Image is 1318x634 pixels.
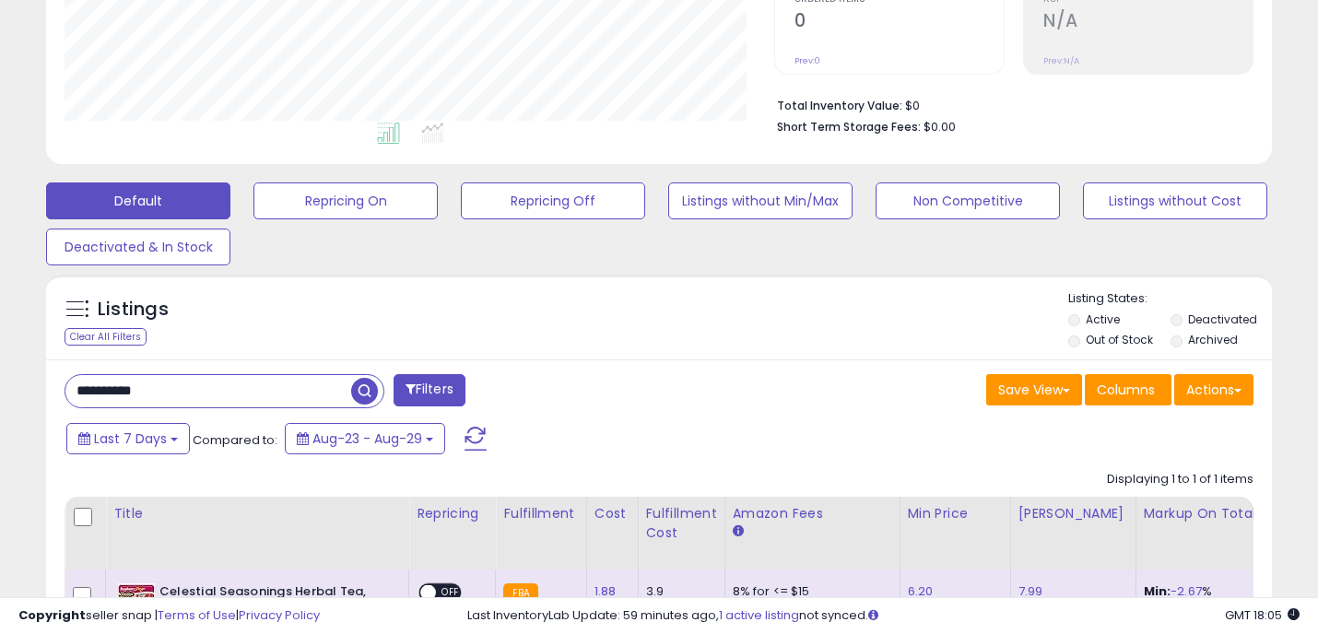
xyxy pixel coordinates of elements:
button: Repricing Off [461,182,645,219]
strong: Copyright [18,606,86,624]
div: Fulfillment Cost [646,504,717,543]
div: Displaying 1 to 1 of 1 items [1107,471,1253,488]
button: Last 7 Days [66,423,190,454]
span: 2025-09-6 18:05 GMT [1225,606,1300,624]
b: Short Term Storage Fees: [777,119,921,135]
small: Prev: N/A [1043,55,1079,66]
button: Deactivated & In Stock [46,229,230,265]
h2: 0 [794,10,1004,35]
button: Repricing On [253,182,438,219]
button: Non Competitive [876,182,1060,219]
button: Listings without Cost [1083,182,1267,219]
button: Filters [394,374,465,406]
label: Deactivated [1188,311,1257,327]
button: Save View [986,374,1082,405]
button: Columns [1085,374,1171,405]
h5: Listings [98,297,169,323]
span: Last 7 Days [94,429,167,448]
p: Listing States: [1068,290,1272,308]
a: 1 active listing [719,606,799,624]
a: Privacy Policy [239,606,320,624]
h2: N/A [1043,10,1253,35]
div: Fulfillment [503,504,578,523]
label: Archived [1188,332,1238,347]
span: Compared to: [193,431,277,449]
div: Clear All Filters [65,328,147,346]
span: $0.00 [924,118,956,135]
th: The percentage added to the cost of goods (COGS) that forms the calculator for Min & Max prices. [1136,497,1311,569]
div: Last InventoryLab Update: 59 minutes ago, not synced. [467,607,1300,625]
button: Default [46,182,230,219]
button: Actions [1174,374,1253,405]
div: Amazon Fees [733,504,892,523]
b: Total Inventory Value: [777,98,902,113]
div: Cost [594,504,630,523]
small: Prev: 0 [794,55,820,66]
button: Aug-23 - Aug-29 [285,423,445,454]
div: Title [113,504,401,523]
button: Listings without Min/Max [668,182,853,219]
label: Out of Stock [1086,332,1153,347]
span: Aug-23 - Aug-29 [312,429,422,448]
div: [PERSON_NAME] [1018,504,1128,523]
div: Min Price [908,504,1003,523]
div: seller snap | | [18,607,320,625]
a: Terms of Use [158,606,236,624]
span: Columns [1097,381,1155,399]
small: Amazon Fees. [733,523,744,540]
li: $0 [777,93,1240,115]
div: Markup on Total Cost [1144,504,1303,523]
div: Repricing [417,504,488,523]
label: Active [1086,311,1120,327]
